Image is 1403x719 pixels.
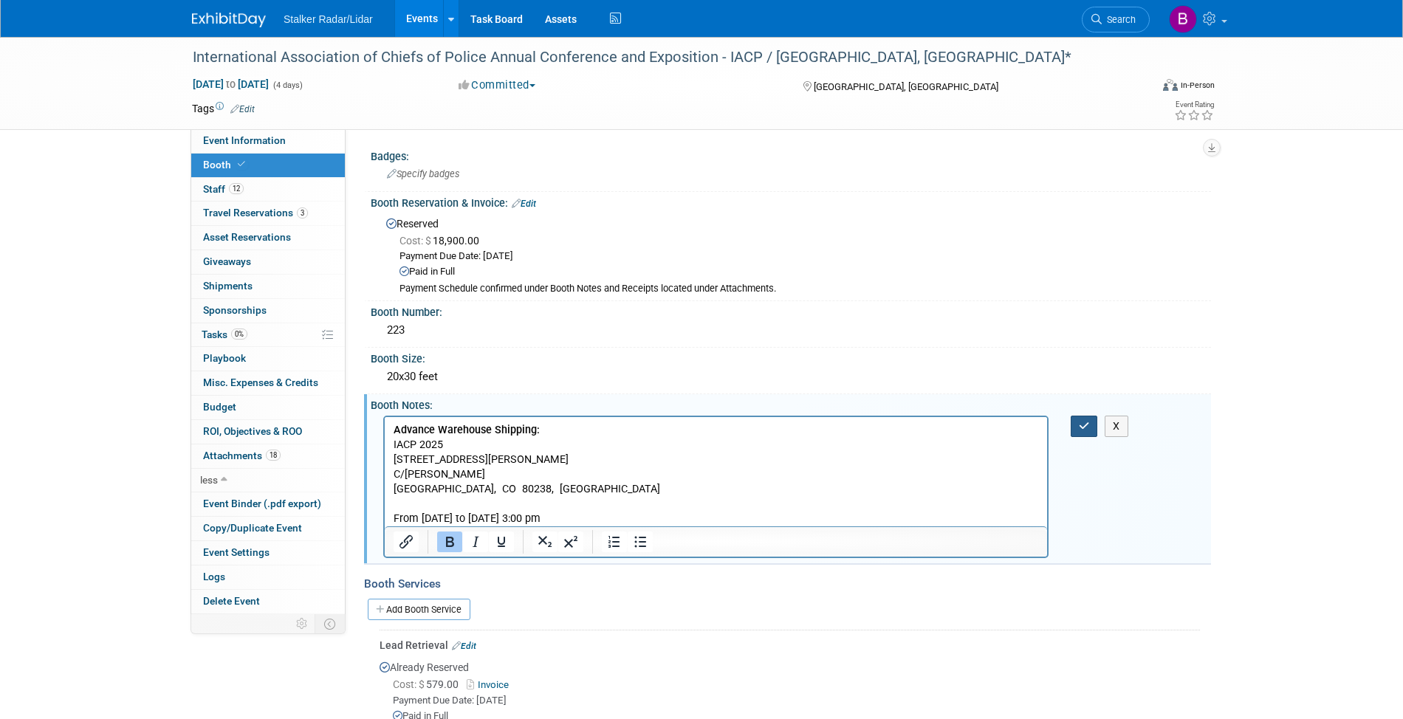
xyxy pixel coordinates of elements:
button: Italic [463,531,488,552]
button: Bullet list [628,531,653,552]
span: Sponsorships [203,304,267,316]
span: Specify badges [387,168,459,179]
span: [DATE] [DATE] [192,78,270,91]
a: Logs [191,565,345,589]
a: less [191,469,345,492]
span: Event Binder (.pdf export) [203,498,321,509]
div: Paid in Full [399,265,1200,279]
span: Cost: $ [399,235,433,247]
div: 20x30 feet [382,365,1200,388]
a: Search [1082,7,1150,32]
div: Payment Due Date: [DATE] [393,694,1200,708]
a: Edit [230,104,255,114]
b: Advance Warehouse Shipping: [9,7,155,19]
a: Attachments18 [191,444,345,468]
div: 223 [382,319,1200,342]
div: Booth Size: [371,348,1211,366]
span: Search [1102,14,1136,25]
button: Underline [489,531,514,552]
a: Travel Reservations3 [191,202,345,225]
div: Event Rating [1174,101,1214,109]
button: X [1105,416,1128,437]
span: 3 [297,207,308,219]
span: 0% [231,328,247,340]
span: Logs [203,571,225,582]
a: Edit [452,641,476,651]
div: In-Person [1180,80,1215,91]
span: Event Settings [203,546,270,558]
span: Copy/Duplicate Event [203,522,302,534]
div: Booth Services [364,576,1211,592]
button: Committed [453,78,541,93]
span: Travel Reservations [203,207,308,219]
a: Delete Event [191,590,345,613]
span: ROI, Objectives & ROO [203,425,302,437]
span: Delete Event [203,595,260,607]
span: 18 [266,450,281,461]
span: [GEOGRAPHIC_DATA], [GEOGRAPHIC_DATA] [814,81,998,92]
div: Payment Schedule confirmed under Booth Notes and Receipts located under Attachments. [399,283,1200,295]
div: Booth Notes: [371,394,1211,413]
div: Lead Retrieval [380,638,1200,653]
span: Event Information [203,134,286,146]
a: Playbook [191,347,345,371]
a: Misc. Expenses & Credits [191,371,345,395]
div: Event Format [1063,77,1215,99]
span: 18,900.00 [399,235,485,247]
span: Tasks [202,328,247,340]
div: International Association of Chiefs of Police Annual Conference and Exposition - IACP / [GEOGRAPH... [188,44,1128,71]
span: (4 days) [272,80,303,90]
button: Bold [437,531,462,552]
a: Add Booth Service [368,599,470,620]
button: Numbered list [602,531,627,552]
span: Cost: $ [393,678,426,690]
span: to [224,78,238,90]
td: Tags [192,101,255,116]
span: Attachments [203,450,281,461]
a: Sponsorships [191,299,345,323]
button: Superscript [558,531,583,552]
div: Badges: [371,145,1211,164]
a: Budget [191,396,345,419]
a: Copy/Duplicate Event [191,517,345,540]
a: Event Binder (.pdf export) [191,492,345,516]
a: Edit [512,199,536,209]
span: Budget [203,401,236,413]
a: Tasks0% [191,323,345,347]
span: Stalker Radar/Lidar [284,13,373,25]
a: Booth [191,154,345,177]
img: Brooke Journet [1169,5,1197,33]
iframe: Rich Text Area [385,417,1047,526]
a: Invoice [467,679,515,690]
span: Shipments [203,280,253,292]
a: Staff12 [191,178,345,202]
button: Insert/edit link [394,531,419,552]
span: Giveaways [203,255,251,267]
span: 12 [229,183,244,194]
div: Booth Reservation & Invoice: [371,192,1211,211]
div: Booth Number: [371,301,1211,320]
span: Booth [203,159,248,171]
span: 579.00 [393,678,464,690]
span: less [200,474,218,486]
i: Booth reservation complete [238,160,245,168]
div: Payment Due Date: [DATE] [399,250,1200,264]
td: Personalize Event Tab Strip [289,614,315,633]
td: Toggle Event Tabs [315,614,346,633]
a: Event Settings [191,541,345,565]
span: Misc. Expenses & Credits [203,376,318,388]
a: Shipments [191,275,345,298]
a: Event Information [191,129,345,153]
a: Asset Reservations [191,226,345,250]
span: Playbook [203,352,246,364]
img: Format-Inperson.png [1163,79,1178,91]
a: ROI, Objectives & ROO [191,420,345,444]
div: Reserved [382,213,1200,295]
span: Staff [203,183,244,195]
button: Subscript [532,531,558,552]
body: Rich Text Area. Press ALT-0 for help. [8,6,655,110]
img: ExhibitDay [192,13,266,27]
p: IACP 2025 [STREET_ADDRESS][PERSON_NAME] C/[PERSON_NAME] [GEOGRAPHIC_DATA], CO 80238, [GEOGRAPHIC_... [9,6,654,110]
span: Asset Reservations [203,231,291,243]
a: Giveaways [191,250,345,274]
